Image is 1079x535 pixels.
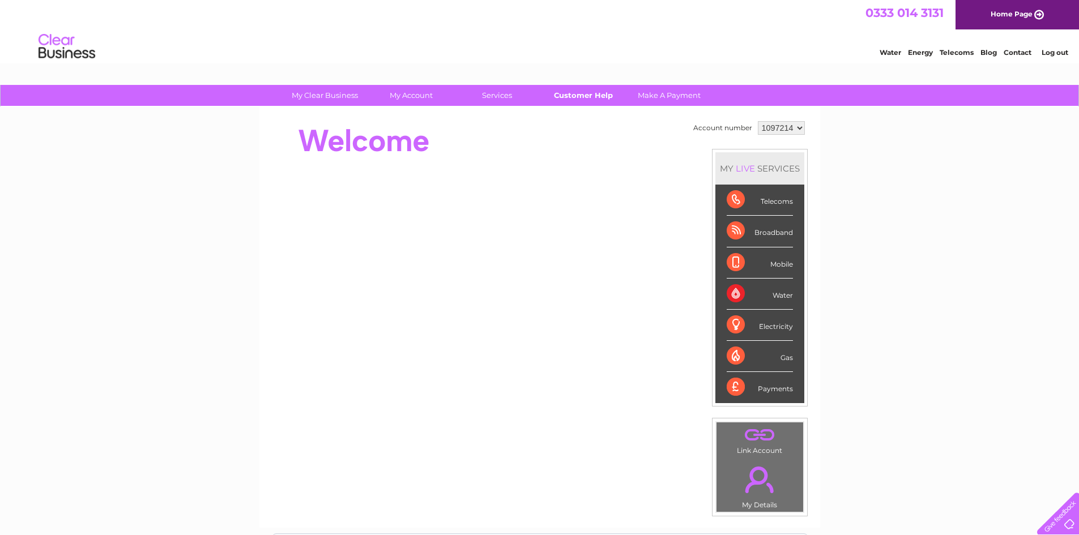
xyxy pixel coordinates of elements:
a: Telecoms [940,48,974,57]
div: Mobile [727,247,793,279]
a: My Account [364,85,458,106]
div: LIVE [733,163,757,174]
a: My Clear Business [278,85,372,106]
a: Energy [908,48,933,57]
a: . [719,425,800,445]
div: Electricity [727,310,793,341]
a: 0333 014 3131 [865,6,944,20]
div: Telecoms [727,185,793,216]
img: logo.png [38,29,96,64]
a: Services [450,85,544,106]
div: Water [727,279,793,310]
a: Log out [1042,48,1068,57]
td: Link Account [716,422,804,457]
a: Customer Help [536,85,630,106]
a: . [719,460,800,499]
td: My Details [716,457,804,512]
a: Water [880,48,901,57]
a: Contact [1004,48,1031,57]
div: Clear Business is a trading name of Verastar Limited (registered in [GEOGRAPHIC_DATA] No. 3667643... [272,6,808,55]
div: Broadband [727,216,793,247]
td: Account number [690,118,755,138]
div: Payments [727,372,793,403]
div: Gas [727,341,793,372]
a: Make A Payment [622,85,716,106]
a: Blog [980,48,997,57]
div: MY SERVICES [715,152,804,185]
